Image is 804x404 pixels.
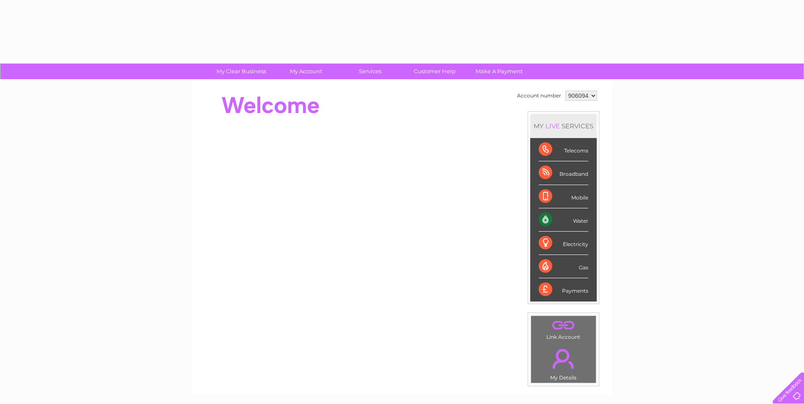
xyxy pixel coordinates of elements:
td: Account number [515,89,563,103]
td: My Details [531,342,596,383]
div: MY SERVICES [530,114,597,138]
a: My Clear Business [206,64,276,79]
div: Broadband [539,161,588,185]
a: Services [335,64,405,79]
div: LIVE [544,122,562,130]
div: Payments [539,278,588,301]
a: My Account [271,64,341,79]
a: Customer Help [400,64,470,79]
div: Water [539,208,588,232]
a: . [533,344,594,374]
div: Telecoms [539,138,588,161]
div: Gas [539,255,588,278]
div: Electricity [539,232,588,255]
td: Link Account [531,315,596,342]
a: Make A Payment [464,64,534,79]
a: . [533,318,594,333]
div: Mobile [539,185,588,208]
